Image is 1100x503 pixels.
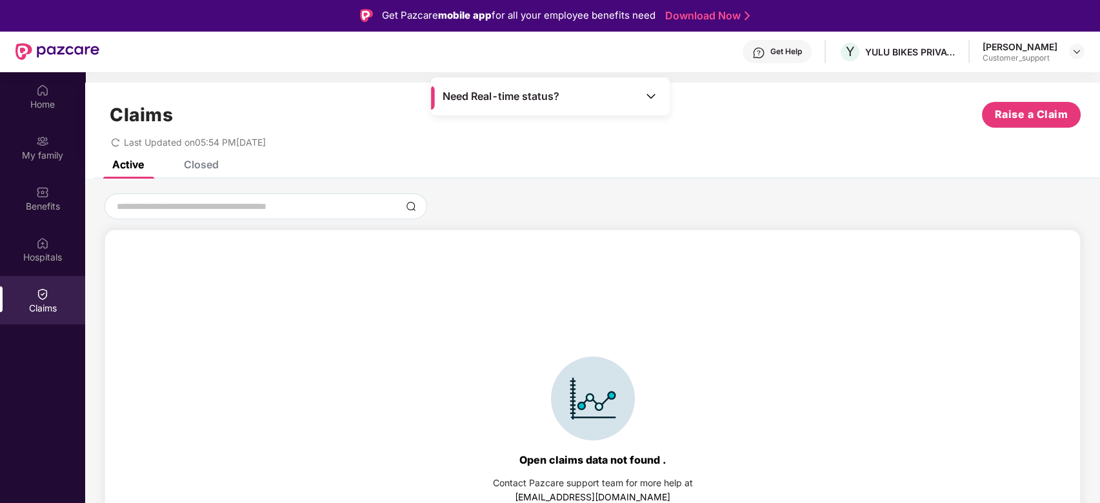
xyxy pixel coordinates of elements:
div: Closed [184,158,219,171]
a: Download Now [665,9,746,23]
img: svg+xml;base64,PHN2ZyBpZD0iQ2xhaW0iIHhtbG5zPSJodHRwOi8vd3d3LnczLm9yZy8yMDAwL3N2ZyIgd2lkdGg9IjIwIi... [36,288,49,301]
img: svg+xml;base64,PHN2ZyB3aWR0aD0iMjAiIGhlaWdodD0iMjAiIHZpZXdCb3g9IjAgMCAyMCAyMCIgZmlsbD0ibm9uZSIgeG... [36,135,49,148]
div: Get Pazcare for all your employee benefits need [382,8,655,23]
span: Last Updated on 05:54 PM[DATE] [124,137,266,148]
span: Raise a Claim [995,106,1068,123]
img: Stroke [745,9,750,23]
h1: Claims [110,104,173,126]
img: svg+xml;base64,PHN2ZyBpZD0iU2VhcmNoLTMyeDMyIiB4bWxucz0iaHR0cDovL3d3dy53My5vcmcvMjAwMC9zdmciIHdpZH... [406,201,416,212]
strong: mobile app [438,9,492,21]
img: Logo [360,9,373,22]
div: Customer_support [983,53,1057,63]
div: Open claims data not found . [519,453,666,466]
img: svg+xml;base64,PHN2ZyBpZD0iRHJvcGRvd24tMzJ4MzIiIHhtbG5zPSJodHRwOi8vd3d3LnczLm9yZy8yMDAwL3N2ZyIgd2... [1072,46,1082,57]
span: Need Real-time status? [443,90,559,103]
div: YULU BIKES PRIVATE LIMITED [865,46,955,58]
a: [EMAIL_ADDRESS][DOMAIN_NAME] [515,491,670,502]
img: Toggle Icon [645,90,657,103]
img: svg+xml;base64,PHN2ZyBpZD0iSWNvbl9DbGFpbSIgZGF0YS1uYW1lPSJJY29uIENsYWltIiB4bWxucz0iaHR0cDovL3d3dy... [551,357,635,440]
img: svg+xml;base64,PHN2ZyBpZD0iSG9tZSIgeG1sbnM9Imh0dHA6Ly93d3cudzMub3JnLzIwMDAvc3ZnIiB3aWR0aD0iMjAiIG... [36,84,49,97]
div: Active [112,158,144,171]
div: Get Help [770,46,802,57]
div: [PERSON_NAME] [983,41,1057,53]
img: svg+xml;base64,PHN2ZyBpZD0iQmVuZWZpdHMiIHhtbG5zPSJodHRwOi8vd3d3LnczLm9yZy8yMDAwL3N2ZyIgd2lkdGg9Ij... [36,186,49,199]
img: New Pazcare Logo [15,43,99,60]
div: Contact Pazcare support team for more help at [493,476,693,490]
span: Y [846,44,855,59]
span: redo [111,137,120,148]
img: svg+xml;base64,PHN2ZyBpZD0iSG9zcGl0YWxzIiB4bWxucz0iaHR0cDovL3d3dy53My5vcmcvMjAwMC9zdmciIHdpZHRoPS... [36,237,49,250]
img: svg+xml;base64,PHN2ZyBpZD0iSGVscC0zMngzMiIgeG1sbnM9Imh0dHA6Ly93d3cudzMub3JnLzIwMDAvc3ZnIiB3aWR0aD... [752,46,765,59]
button: Raise a Claim [982,102,1081,128]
